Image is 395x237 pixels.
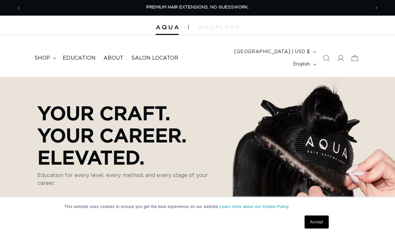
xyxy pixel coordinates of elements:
[11,2,26,14] button: Previous announcement
[319,51,333,65] summary: Search
[34,55,50,62] span: shop
[127,51,182,66] a: Salon Locator
[59,51,100,66] a: Education
[198,25,239,29] img: aqualyna.com
[30,51,59,66] summary: shop
[38,102,224,168] p: Your Craft. Your Career. Elevated.
[64,204,331,210] p: This website uses cookies to ensure you get the best experience on our website.
[305,215,329,229] a: Accept
[293,61,310,68] span: English
[63,55,96,62] span: Education
[289,58,319,70] button: English
[234,49,310,55] span: [GEOGRAPHIC_DATA] | USD $
[220,204,290,209] a: Learn more about our Cookie Policy.
[131,55,178,62] span: Salon Locator
[156,25,179,30] img: Aqua Hair Extensions
[38,171,224,187] p: Education for every level, every method, and every stage of your career.
[369,2,384,14] button: Next announcement
[146,5,249,9] span: PREMIUM HAIR EXTENSIONS. NO GUESSWORK.
[100,51,127,66] a: About
[230,46,319,58] button: [GEOGRAPHIC_DATA] | USD $
[103,55,123,62] span: About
